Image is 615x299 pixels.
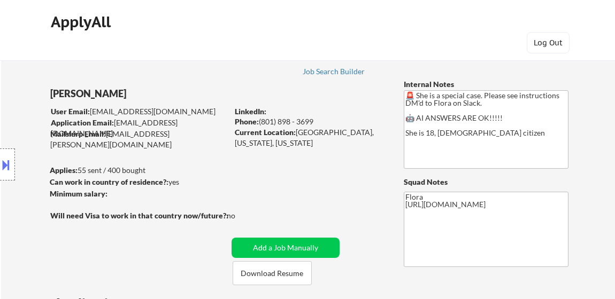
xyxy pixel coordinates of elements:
div: Squad Notes [404,177,568,187]
div: ApplyAll [51,13,114,31]
div: Job Search Builder [303,68,365,75]
div: [GEOGRAPHIC_DATA], [US_STATE], [US_STATE] [235,127,386,148]
button: Log Out [527,32,570,53]
button: Add a Job Manually [232,238,340,258]
strong: LinkedIn: [235,107,266,116]
strong: Phone: [235,117,259,126]
div: Internal Notes [404,79,568,90]
a: Job Search Builder [303,67,365,78]
strong: Current Location: [235,128,296,137]
div: no [227,210,257,221]
div: (801) 898 - 3699 [235,116,386,127]
button: Download Resume [233,261,312,285]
